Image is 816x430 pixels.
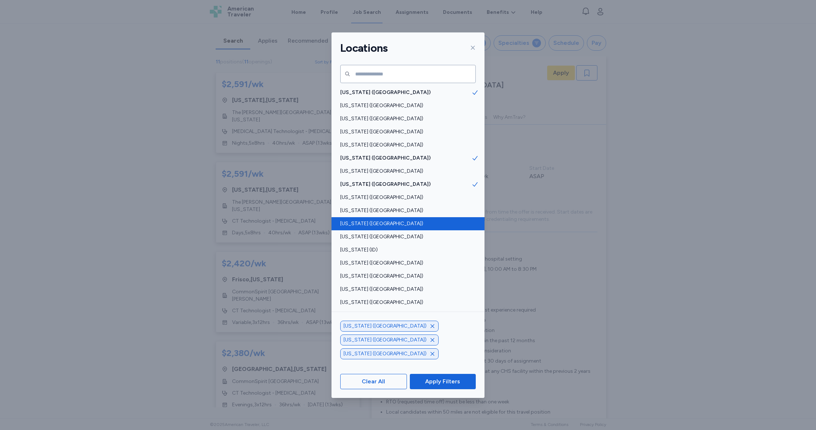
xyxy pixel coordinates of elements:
span: [US_STATE] ([GEOGRAPHIC_DATA]) [340,89,471,96]
span: [US_STATE] ([GEOGRAPHIC_DATA]) [340,194,471,201]
span: Clear All [362,377,385,386]
span: [US_STATE] ([GEOGRAPHIC_DATA]) [340,259,471,267]
span: [US_STATE] ([GEOGRAPHIC_DATA]) [340,181,471,188]
span: [US_STATE] ([GEOGRAPHIC_DATA]) [340,220,471,227]
span: [US_STATE] ([GEOGRAPHIC_DATA]) [340,273,471,280]
span: [US_STATE] ([GEOGRAPHIC_DATA]) [340,168,471,175]
span: [US_STATE] ([GEOGRAPHIC_DATA]) [340,286,471,293]
span: [US_STATE] ([GEOGRAPHIC_DATA]) [340,102,471,109]
span: [US_STATE] ([GEOGRAPHIC_DATA]) [340,155,471,162]
span: [US_STATE] ([GEOGRAPHIC_DATA]) [344,336,427,344]
span: [US_STATE] ([GEOGRAPHIC_DATA]) [340,207,471,214]
span: [US_STATE] ([GEOGRAPHIC_DATA]) [340,128,471,136]
span: [US_STATE] ([GEOGRAPHIC_DATA]) [344,350,427,357]
span: [US_STATE] ([GEOGRAPHIC_DATA]) [340,141,471,149]
span: [US_STATE] ([GEOGRAPHIC_DATA]) [340,115,471,122]
span: [US_STATE] ([GEOGRAPHIC_DATA]) [344,322,427,330]
span: [US_STATE] ([GEOGRAPHIC_DATA]) [340,233,471,241]
button: Apply Filters [410,374,476,389]
span: Apply Filters [425,377,460,386]
button: Clear All [340,374,407,389]
span: [US_STATE] ([GEOGRAPHIC_DATA]) [340,299,471,306]
h1: Locations [340,41,388,55]
span: [US_STATE] (ID) [340,246,471,254]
